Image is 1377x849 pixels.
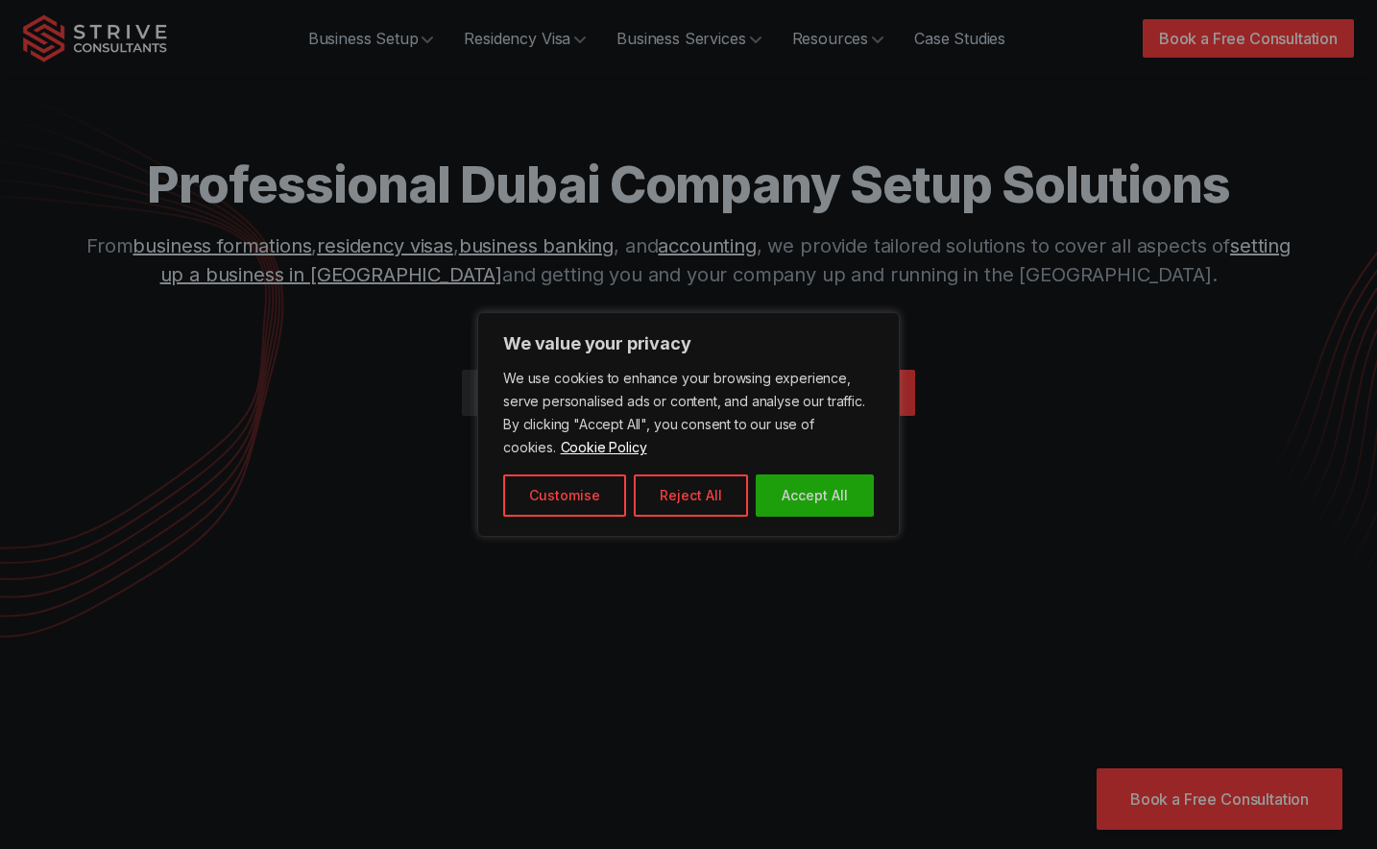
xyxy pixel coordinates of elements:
[503,474,626,517] button: Customise
[503,367,874,459] p: We use cookies to enhance your browsing experience, serve personalised ads or content, and analys...
[756,474,874,517] button: Accept All
[560,438,648,456] a: Cookie Policy
[477,312,900,537] div: We value your privacy
[503,332,874,355] p: We value your privacy
[634,474,748,517] button: Reject All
